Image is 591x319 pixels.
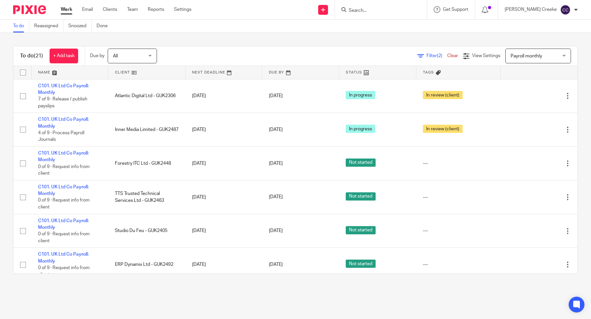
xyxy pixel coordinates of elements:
[346,91,375,99] span: In progress
[447,53,458,58] a: Clear
[346,226,376,234] span: Not started
[346,159,376,167] span: Not started
[269,228,283,233] span: [DATE]
[90,53,104,59] p: Due by
[443,7,468,12] span: Get Support
[38,266,90,277] span: 0 of 9 · Request info from client
[423,194,494,201] div: ---
[50,49,78,63] a: + Add task
[34,20,63,32] a: Reassigned
[505,6,557,13] p: [PERSON_NAME] Creeke
[423,125,463,133] span: In review (client)
[269,262,283,267] span: [DATE]
[38,84,89,95] a: C101. UK Ltd Co Payroll: Monthly
[38,164,90,176] span: 0 of 9 · Request info from client
[38,151,89,162] a: C101. UK Ltd Co Payroll: Monthly
[423,261,494,268] div: ---
[38,131,84,142] span: 4 of 9 · Process Payroll Journals
[186,214,262,248] td: [DATE]
[38,232,90,244] span: 0 of 9 · Request info from client
[108,248,185,282] td: ERP Dynamix Ltd - GUK2492
[346,125,375,133] span: In progress
[423,227,494,234] div: ---
[38,117,89,128] a: C101. UK Ltd Co Payroll: Monthly
[511,54,542,58] span: Payroll monthly
[269,94,283,98] span: [DATE]
[437,53,442,58] span: (2)
[13,20,29,32] a: To do
[269,161,283,166] span: [DATE]
[346,192,376,201] span: Not started
[348,8,407,14] input: Search
[20,53,43,59] h1: To do
[13,5,46,14] img: Pixie
[148,6,164,13] a: Reports
[186,248,262,282] td: [DATE]
[34,53,43,58] span: (21)
[68,20,92,32] a: Snoozed
[427,53,447,58] span: Filter
[97,20,113,32] a: Done
[174,6,191,13] a: Settings
[186,180,262,214] td: [DATE]
[108,79,185,113] td: Atlantic Digital Ltd - GUK2306
[186,113,262,147] td: [DATE]
[127,6,138,13] a: Team
[423,160,494,167] div: ---
[38,219,89,230] a: C101. UK Ltd Co Payroll: Monthly
[108,214,185,248] td: Studio Du Feu - GUK2405
[103,6,117,13] a: Clients
[186,79,262,113] td: [DATE]
[472,53,500,58] span: View Settings
[108,113,185,147] td: Inner Media Limited - GUK2487
[269,127,283,132] span: [DATE]
[269,195,283,200] span: [DATE]
[560,5,571,15] img: svg%3E
[113,54,118,58] span: All
[61,6,72,13] a: Work
[423,71,434,74] span: Tags
[423,91,463,99] span: In review (client)
[38,252,89,263] a: C101. UK Ltd Co Payroll: Monthly
[108,180,185,214] td: TTS Trusted Technical Services Ltd - GUK2463
[108,147,185,181] td: Forestry ITC Ltd - GUK2448
[82,6,93,13] a: Email
[346,260,376,268] span: Not started
[38,185,89,196] a: C101. UK Ltd Co Payroll: Monthly
[38,97,87,108] span: 7 of 9 · Release / publish payslips
[186,147,262,181] td: [DATE]
[38,198,90,210] span: 0 of 9 · Request info from client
